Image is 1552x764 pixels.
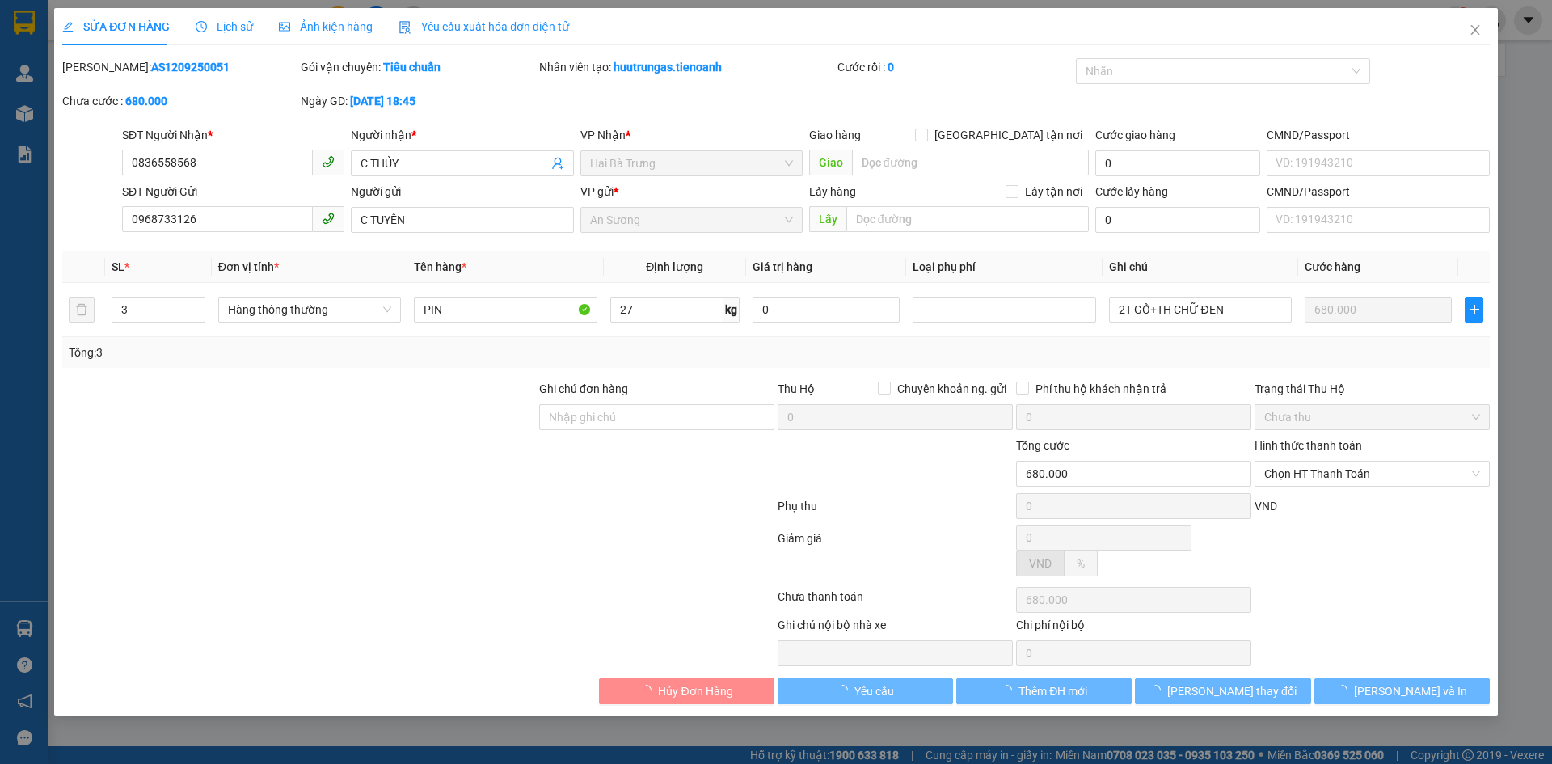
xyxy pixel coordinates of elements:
div: Phụ thu [776,497,1014,526]
span: edit [62,21,74,32]
div: Ghi chú nội bộ nhà xe [778,616,1013,640]
span: loading [1001,685,1018,696]
div: Tổng: 3 [69,344,599,361]
input: Ghi Chú [1109,297,1292,323]
div: Giảm giá [776,530,1014,584]
span: Lấy tận nơi [1018,183,1089,200]
button: [PERSON_NAME] thay đổi [1135,678,1310,704]
label: Hình thức thanh toán [1255,439,1362,452]
button: Thêm ĐH mới [956,678,1132,704]
input: Cước giao hàng [1095,150,1260,176]
input: Ghi chú đơn hàng [539,404,774,430]
span: kg [723,297,740,323]
span: % [1077,557,1085,570]
span: Đơn vị tính [218,260,279,273]
span: [PERSON_NAME] và In [1354,682,1467,700]
span: loading [640,685,658,696]
span: Chuyển khoản ng. gửi [891,380,1013,398]
span: picture [279,21,290,32]
th: Loại phụ phí [906,251,1102,283]
div: VP gửi [580,183,803,200]
span: SỬA ĐƠN HÀNG [62,20,170,33]
span: [GEOGRAPHIC_DATA] tận nơi [928,126,1089,144]
div: CMND/Passport [1267,126,1489,144]
button: [PERSON_NAME] và In [1314,678,1490,704]
span: Thêm ĐH mới [1018,682,1087,700]
b: 0 [888,61,894,74]
span: Yêu cầu [854,682,894,700]
span: Lịch sử [196,20,253,33]
button: delete [69,297,95,323]
span: Phí thu hộ khách nhận trả [1029,380,1173,398]
span: plus [1466,303,1482,316]
b: [DATE] 18:45 [350,95,415,108]
span: An Sương [590,208,793,232]
input: Dọc đường [846,206,1089,232]
span: loading [1336,685,1354,696]
div: SĐT Người Gửi [122,183,344,200]
span: VND [1255,500,1277,513]
input: VD: Bàn, Ghế [414,297,597,323]
div: Chi phí nội bộ [1016,616,1251,640]
img: icon [399,21,411,34]
span: phone [322,212,335,225]
span: Lấy hàng [809,185,856,198]
span: Giao hàng [809,129,861,141]
span: loading [837,685,854,696]
div: CMND/Passport [1267,183,1489,200]
span: Ảnh kiện hàng [279,20,373,33]
b: Tiêu chuẩn [383,61,441,74]
div: Người nhận [351,126,573,144]
span: Giá trị hàng [753,260,812,273]
span: Lấy [809,206,846,232]
span: user-add [551,157,564,170]
span: VP Nhận [580,129,626,141]
b: AS1209250051 [151,61,230,74]
label: Cước giao hàng [1095,129,1175,141]
input: Cước lấy hàng [1095,207,1260,233]
div: Nhân viên tạo: [539,58,834,76]
div: Cước rồi : [837,58,1073,76]
button: plus [1465,297,1482,323]
div: [PERSON_NAME]: [62,58,297,76]
span: [PERSON_NAME] thay đổi [1167,682,1297,700]
span: Giao [809,150,852,175]
b: huutrungas.tienoanh [614,61,722,74]
div: Chưa thanh toán [776,588,1014,616]
span: Yêu cầu xuất hóa đơn điện tử [399,20,569,33]
label: Ghi chú đơn hàng [539,382,628,395]
span: clock-circle [196,21,207,32]
div: Ngày GD: [301,92,536,110]
div: SĐT Người Nhận [122,126,344,144]
th: Ghi chú [1103,251,1298,283]
span: close [1469,23,1482,36]
span: phone [322,155,335,168]
input: 0 [1305,297,1452,323]
span: Cước hàng [1305,260,1360,273]
span: Chưa thu [1264,405,1480,429]
div: Trạng thái Thu Hộ [1255,380,1490,398]
span: Hàng thông thường [228,298,391,322]
button: Hủy Đơn Hàng [599,678,774,704]
span: Chọn HT Thanh Toán [1264,462,1480,486]
span: loading [1149,685,1167,696]
div: Gói vận chuyển: [301,58,536,76]
b: 680.000 [125,95,167,108]
button: Close [1453,8,1498,53]
span: Tổng cước [1016,439,1069,452]
div: Người gửi [351,183,573,200]
button: Yêu cầu [778,678,953,704]
span: Thu Hộ [778,382,815,395]
span: SL [112,260,124,273]
input: Dọc đường [852,150,1089,175]
span: Hủy Đơn Hàng [658,682,732,700]
span: Hai Bà Trưng [590,151,793,175]
span: Tên hàng [414,260,466,273]
span: Định lượng [646,260,703,273]
span: VND [1029,557,1052,570]
div: Chưa cước : [62,92,297,110]
label: Cước lấy hàng [1095,185,1168,198]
